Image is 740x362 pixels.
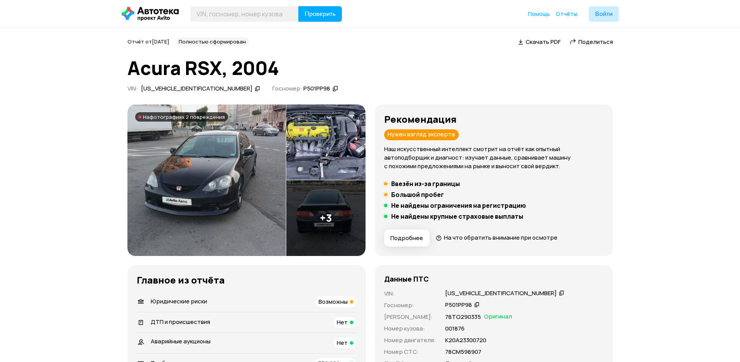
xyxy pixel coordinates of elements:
[127,84,138,92] span: VIN :
[384,230,430,247] button: Подробнее
[595,11,613,17] span: Войти
[384,324,436,333] p: Номер кузова :
[384,348,436,356] p: Номер СТС :
[384,289,436,298] p: VIN :
[305,11,336,17] span: Проверить
[445,336,486,345] p: К20А23300720
[391,180,460,188] h5: Ввезён из-за границы
[337,318,348,326] span: Нет
[272,84,302,92] span: Госномер:
[445,313,481,321] p: 78ТО290335
[384,336,436,345] p: Номер двигателя :
[445,289,557,298] div: [US_VEHICLE_IDENTIFICATION_NUMBER]
[190,6,299,22] input: VIN, госномер, номер кузова
[528,10,550,17] span: Помощь
[391,202,526,209] h5: Не найдены ограничения на регистрацию
[127,57,613,78] h1: Acura RSX, 2004
[384,313,436,321] p: [PERSON_NAME] :
[391,212,523,220] h5: Не найдены крупные страховые выплаты
[390,234,423,242] span: Подробнее
[436,233,558,242] a: На что обратить внимание при осмотре
[303,85,330,93] div: Р501РР98
[151,337,211,345] span: Аварийные аукционы
[384,275,429,283] h4: Данные ПТС
[141,85,252,93] div: [US_VEHICLE_IDENTIFICATION_NUMBER]
[578,38,613,46] span: Поделиться
[528,10,550,18] a: Помощь
[143,114,225,120] span: На фотографиях 2 повреждения
[556,10,577,17] span: Отчёты
[445,324,465,333] p: 001876
[384,114,604,125] h3: Рекомендация
[518,38,561,46] a: Скачать PDF
[589,6,619,22] button: Войти
[570,38,613,46] a: Поделиться
[176,37,249,47] div: Полностью сформирован
[445,301,472,309] div: Р501РР98
[384,129,459,140] div: Нужен взгляд эксперта
[384,145,604,171] p: Наш искусственный интеллект смотрит на отчёт как опытный автоподборщик и диагност: изучает данные...
[391,191,444,198] h5: Большой пробег
[556,10,577,18] a: Отчёты
[151,318,210,326] span: ДТП и происшествия
[337,339,348,347] span: Нет
[526,38,561,46] span: Скачать PDF
[127,38,169,45] span: Отчёт от [DATE]
[319,298,348,306] span: Возможны
[298,6,342,22] button: Проверить
[445,348,481,356] p: 78СМ598907
[484,313,512,321] span: Оригинал
[384,301,436,310] p: Госномер :
[151,297,207,305] span: Юридические риски
[444,233,557,242] span: На что обратить внимание при осмотре
[137,275,356,285] h3: Главное из отчёта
